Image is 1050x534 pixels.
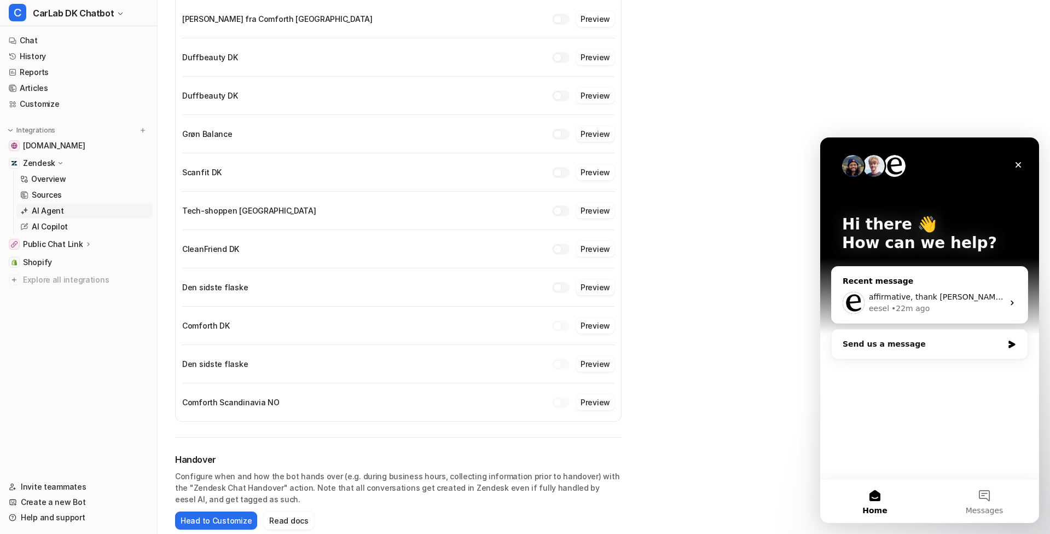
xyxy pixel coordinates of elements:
span: C [9,4,26,21]
button: Preview [576,394,614,410]
button: Preview [576,11,614,27]
h2: Comforth DK [182,320,230,331]
a: Explore all integrations [4,272,153,288]
span: Home [42,369,67,377]
a: Overview [16,171,153,187]
p: AI Agent [32,205,64,216]
span: affirmative, thank [PERSON_NAME] for clarifying will implement it right away, thanks! [49,155,377,164]
img: menu_add.svg [139,127,147,134]
button: Preview [576,241,614,257]
button: Read docs [264,512,314,530]
div: Close [188,18,208,37]
h2: Tech-shoppen [GEOGRAPHIC_DATA] [182,205,316,216]
h2: Duffbeauty DK [182,90,237,101]
button: Preview [576,279,614,295]
h1: Handover [175,453,622,466]
a: Chat [4,33,153,48]
p: Public Chat Link [23,239,83,250]
span: Shopify [23,257,52,268]
a: History [4,49,153,64]
p: Sources [32,190,62,200]
img: expand menu [7,127,14,134]
img: Zendesk [11,160,18,166]
p: Zendesk [23,158,55,169]
h2: Grøn Balance [182,128,233,140]
button: Preview [576,318,614,334]
div: Send us a message [11,192,208,222]
span: Explore all integrations [23,271,148,289]
a: AI Agent [16,203,153,219]
a: www.carlab.dk[DOMAIN_NAME] [4,138,153,153]
h2: Comforth Scandinavia NO [182,397,280,408]
img: explore all integrations [9,274,20,285]
button: Preview [576,88,614,104]
button: Preview [576,203,614,219]
iframe: Intercom live chat [820,137,1039,523]
span: CarLab DK Chatbot [33,5,114,21]
span: Messages [146,369,183,377]
a: Help and support [4,510,153,525]
h2: CleanFriend DK [182,243,239,255]
p: Configure when and how the bot hands over (e.g. during business hours, collecting information pri... [175,470,622,505]
h2: Duffbeauty DK [182,51,237,63]
p: Overview [31,174,66,185]
button: Messages [109,342,219,386]
button: Preview [576,126,614,142]
a: AI Copilot [16,219,153,234]
p: AI Copilot [32,221,68,232]
span: [DOMAIN_NAME] [23,140,85,151]
div: • 22m ago [71,165,109,177]
a: Sources [16,187,153,203]
a: Customize [4,96,153,112]
button: Preview [576,164,614,180]
img: Shopify [11,259,18,266]
h2: Den sidste flaske [182,358,248,370]
button: Preview [576,356,614,372]
a: Reports [4,65,153,80]
a: Articles [4,81,153,96]
div: eesel [49,165,69,177]
h2: Den sidste flaske [182,282,248,293]
img: Public Chat Link [11,241,18,248]
img: www.carlab.dk [11,142,18,149]
button: Integrations [4,125,59,136]
button: Head to Customize [175,512,257,530]
a: ShopifyShopify [4,255,153,270]
a: Create a new Bot [4,495,153,510]
h2: Scanfit DK [182,166,222,178]
h2: [PERSON_NAME] fra Comforth [GEOGRAPHIC_DATA] [182,13,373,25]
a: Invite teammates [4,479,153,495]
p: Integrations [16,126,55,135]
div: Send us a message [22,201,183,213]
button: Preview [576,49,614,65]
